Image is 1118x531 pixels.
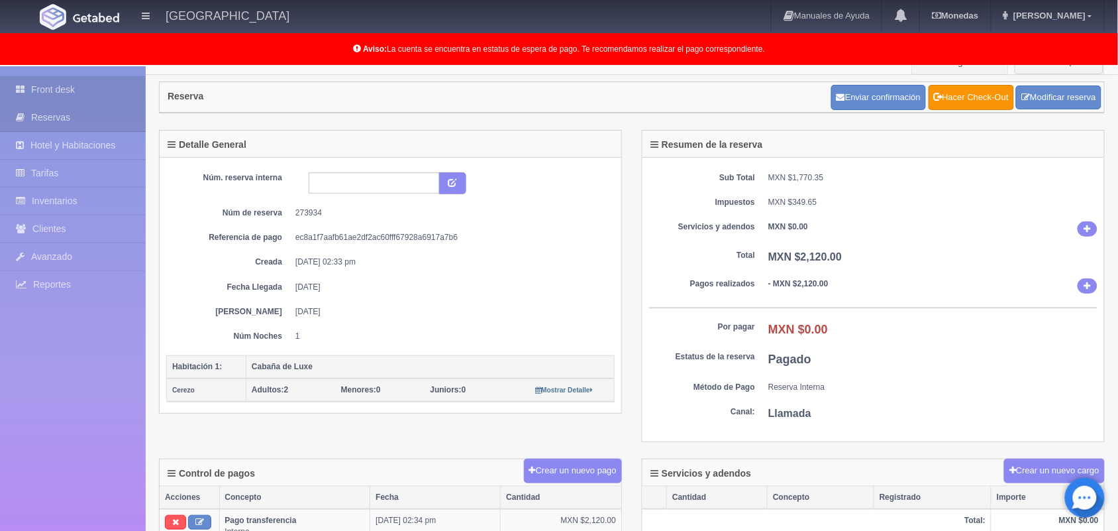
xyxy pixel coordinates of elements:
th: Cabaña de Luxe [246,355,615,379]
dd: Reserva Interna [768,382,1097,393]
dt: Núm. reserva interna [176,172,282,184]
b: Pagado [768,353,811,366]
th: Fecha [370,487,501,509]
dd: [DATE] [295,306,605,318]
b: Llamada [768,408,811,419]
b: MXN $0.00 [768,222,808,231]
dt: Estatus de la reserva [649,351,755,363]
dt: Creada [176,257,282,268]
th: Concepto [768,487,874,509]
strong: Menores: [341,385,376,394]
dd: 273934 [295,207,605,219]
dd: MXN $1,770.35 [768,172,1097,184]
dt: [PERSON_NAME] [176,306,282,318]
dd: ec8a1f7aafb61ae2df2ac60fff67928a6917a7b6 [295,232,605,243]
dd: MXN $349.65 [768,197,1097,208]
dt: Método de Pago [649,382,755,393]
th: Acciones [160,487,219,509]
dt: Impuestos [649,197,755,208]
b: Pago transferencia [225,516,297,525]
dt: Fecha Llegada [176,282,282,293]
dd: 1 [295,331,605,342]
h4: Detalle General [168,140,246,150]
button: Crear un nuevo cargo [1004,459,1105,483]
dt: Total [649,250,755,261]
dt: Canal: [649,406,755,418]
span: 0 [341,385,381,394]
b: Habitación 1: [172,362,222,371]
b: Monedas [932,11,978,21]
h4: Servicios y adendos [650,469,751,479]
strong: Adultos: [252,385,284,394]
small: Mostrar Detalle [535,386,593,394]
b: Aviso: [363,44,387,54]
a: Hacer Check-Out [929,85,1014,110]
dd: [DATE] 02:33 pm [295,257,605,268]
h4: Resumen de la reserva [650,140,763,150]
button: Crear un nuevo pago [524,459,622,483]
dt: Pagos realizados [649,278,755,290]
img: Getabed [73,13,119,23]
th: Importe [991,487,1104,509]
a: Modificar reserva [1016,86,1101,110]
h4: Reserva [168,91,204,101]
dt: Sub Total [649,172,755,184]
dd: [DATE] [295,282,605,293]
dt: Núm de reserva [176,207,282,219]
b: - MXN $2,120.00 [768,279,829,288]
th: Concepto [219,487,370,509]
span: 0 [431,385,466,394]
dt: Servicios y adendos [649,221,755,233]
dt: Por pagar [649,322,755,333]
img: Getabed [40,4,66,30]
span: [PERSON_NAME] [1010,11,1086,21]
b: MXN $2,120.00 [768,251,842,263]
h4: [GEOGRAPHIC_DATA] [166,7,289,23]
th: Cantidad [501,487,621,509]
h4: Control de pagos [168,469,255,479]
dt: Referencia de pago [176,232,282,243]
small: Cerezo [172,386,195,394]
strong: Juniors: [431,385,462,394]
th: Registrado [874,487,991,509]
span: 2 [252,385,288,394]
b: MXN $0.00 [768,323,828,336]
dt: Núm Noches [176,331,282,342]
a: Mostrar Detalle [535,385,593,394]
th: Cantidad [667,487,768,509]
button: Enviar confirmación [831,85,926,110]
